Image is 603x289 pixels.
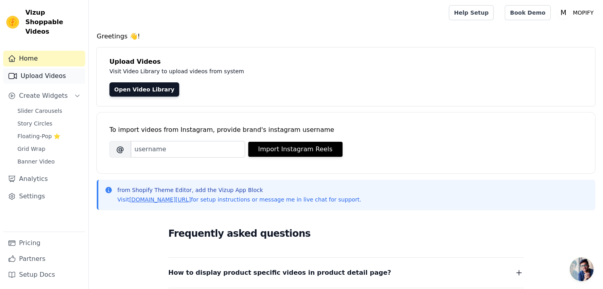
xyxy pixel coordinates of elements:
[117,186,361,194] p: from Shopify Theme Editor, add the Vizup App Block
[131,141,245,158] input: username
[6,16,19,29] img: Vizup
[3,51,85,67] a: Home
[17,158,55,165] span: Banner Video
[109,125,582,135] div: To import videos from Instagram, provide brand's instagram username
[560,9,566,17] text: M
[129,196,191,203] a: [DOMAIN_NAME][URL]
[109,57,582,67] h4: Upload Videos
[3,171,85,187] a: Analytics
[3,68,85,84] a: Upload Videos
[13,143,85,154] a: Grid Wrap
[13,156,85,167] a: Banner Video
[109,141,131,158] span: @
[17,132,60,140] span: Floating-Pop ⭐
[117,196,361,203] p: Visit for setup instructions or message me in live chat for support.
[557,6,597,20] button: M MOPIFY
[168,267,391,278] span: How to display product specific videos in product detail page?
[570,257,593,281] a: Open chat
[19,91,68,101] span: Create Widgets
[13,131,85,142] a: Floating-Pop ⭐
[3,88,85,104] button: Create Widgets
[13,105,85,116] a: Slider Carousels
[248,142,343,157] button: Import Instagram Reels
[168,226,524,241] h2: Frequently asked questions
[25,8,82,36] span: Vizup Shoppable Videos
[3,267,85,283] a: Setup Docs
[570,6,597,20] p: MOPIFY
[109,67,465,76] p: Visit Video Library to upload videos from system
[449,5,494,20] a: Help Setup
[3,235,85,251] a: Pricing
[17,120,52,127] span: Story Circles
[97,32,595,41] h4: Greetings 👋!
[17,107,62,115] span: Slider Carousels
[109,82,179,97] a: Open Video Library
[3,251,85,267] a: Partners
[505,5,550,20] a: Book Demo
[3,188,85,204] a: Settings
[168,267,524,278] button: How to display product specific videos in product detail page?
[13,118,85,129] a: Story Circles
[17,145,45,153] span: Grid Wrap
